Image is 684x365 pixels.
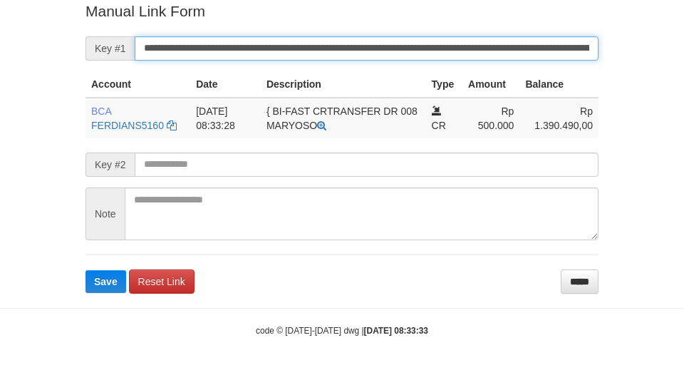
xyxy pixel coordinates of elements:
[519,98,598,138] td: Rp 1.390.490,00
[426,71,462,98] th: Type
[138,276,185,287] span: Reset Link
[432,120,446,131] span: CR
[462,71,519,98] th: Amount
[85,270,126,293] button: Save
[85,1,598,21] p: Manual Link Form
[85,153,135,177] span: Key #2
[85,187,125,240] span: Note
[364,326,428,336] strong: [DATE] 08:33:33
[91,106,111,117] span: BCA
[462,98,519,138] td: Rp 500.000
[261,98,426,138] td: { BI-FAST CRTRANSFER DR 008 MARYOSO
[94,276,118,287] span: Save
[256,326,428,336] small: code © [DATE]-[DATE] dwg |
[261,71,426,98] th: Description
[91,120,164,131] a: FERDIANS5160
[129,269,195,294] a: Reset Link
[85,36,135,61] span: Key #1
[519,71,598,98] th: Balance
[167,120,177,131] a: Copy FERDIANS5160 to clipboard
[190,71,261,98] th: Date
[85,71,190,98] th: Account
[190,98,261,138] td: [DATE] 08:33:28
